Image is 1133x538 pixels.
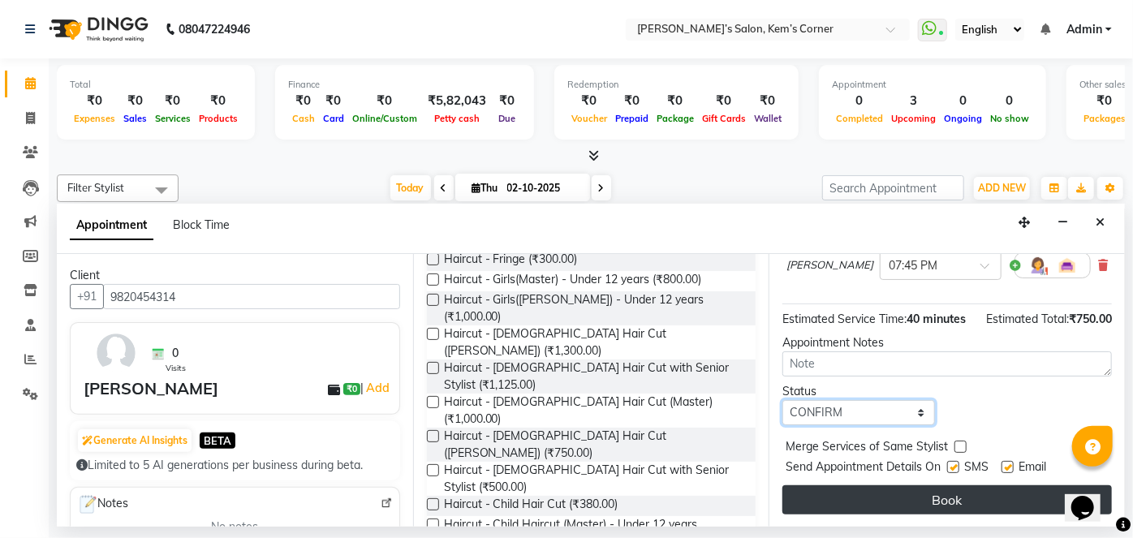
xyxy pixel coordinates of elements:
span: Thu [468,182,502,194]
div: ₹0 [319,92,348,110]
div: 3 [887,92,940,110]
span: Upcoming [887,113,940,124]
span: Notes [77,494,128,515]
div: Appointment Notes [782,334,1112,351]
iframe: chat widget [1065,473,1117,522]
div: ₹0 [493,92,521,110]
button: +91 [70,284,104,309]
div: ₹0 [348,92,421,110]
span: Haircut - [DEMOGRAPHIC_DATA] Hair Cut ([PERSON_NAME]) (₹750.00) [444,428,743,462]
span: Haircut - Fringe (₹300.00) [444,251,578,271]
span: [PERSON_NAME] [786,257,873,273]
span: Haircut - [DEMOGRAPHIC_DATA] Hair Cut (Master) (₹1,000.00) [444,394,743,428]
img: avatar [93,329,140,377]
div: Appointment [832,78,1033,92]
span: Wallet [750,113,786,124]
span: Prepaid [611,113,653,124]
div: ₹0 [151,92,195,110]
div: ₹0 [567,92,611,110]
span: Due [494,113,519,124]
span: No notes [211,519,258,536]
span: Completed [832,113,887,124]
div: ₹0 [119,92,151,110]
button: ADD NEW [974,177,1030,200]
div: [PERSON_NAME] [84,377,218,401]
span: Filter Stylist [67,181,124,194]
span: Sales [119,113,151,124]
span: ADD NEW [978,182,1026,194]
span: Block Time [173,217,230,232]
span: Online/Custom [348,113,421,124]
span: Services [151,113,195,124]
button: Generate AI Insights [78,429,192,452]
button: Close [1088,210,1112,235]
span: Haircut - Child Hair Cut (₹380.00) [444,496,618,516]
span: Haircut - [DEMOGRAPHIC_DATA] Hair Cut ([PERSON_NAME]) (₹1,300.00) [444,325,743,359]
div: ₹0 [698,92,750,110]
span: Haircut - [DEMOGRAPHIC_DATA] Hair Cut with Senior Stylist (₹500.00) [444,462,743,496]
div: ₹0 [611,92,653,110]
img: Hairdresser.png [1028,256,1048,275]
span: Card [319,113,348,124]
div: ₹0 [195,92,242,110]
span: Estimated Service Time: [782,312,907,326]
div: Client [70,267,400,284]
div: ₹0 [70,92,119,110]
span: | [360,378,392,398]
span: 40 minutes [907,312,966,326]
div: 0 [940,92,986,110]
div: 0 [832,92,887,110]
b: 08047224946 [179,6,250,52]
span: Merge Services of Same Stylist [786,438,948,458]
span: Haircut - Girls([PERSON_NAME]) - Under 12 years (₹1,000.00) [444,291,743,325]
a: Add [364,378,392,398]
span: Petty cash [430,113,484,124]
div: Finance [288,78,521,92]
span: Package [653,113,698,124]
span: ₹0 [343,383,360,396]
div: ₹0 [288,92,319,110]
span: Visits [166,362,186,374]
span: Cash [288,113,319,124]
span: Gift Cards [698,113,750,124]
div: ₹0 [1079,92,1130,110]
span: Haircut - Girls(Master) - Under 12 years (₹800.00) [444,271,702,291]
input: Search by Name/Mobile/Email/Code [103,284,400,309]
span: Appointment [70,211,153,240]
span: Admin [1066,21,1102,38]
span: Expenses [70,113,119,124]
img: logo [41,6,153,52]
span: BETA [200,433,235,448]
span: Send Appointment Details On [786,458,941,479]
span: Ongoing [940,113,986,124]
span: Haircut - [DEMOGRAPHIC_DATA] Hair Cut with Senior Stylist (₹1,125.00) [444,359,743,394]
div: ₹5,82,043 [421,92,493,110]
div: Redemption [567,78,786,92]
div: Limited to 5 AI generations per business during beta. [76,457,394,474]
input: 2025-10-02 [502,176,584,200]
span: 0 [172,345,179,362]
div: ₹0 [750,92,786,110]
div: ₹0 [653,92,698,110]
div: 0 [986,92,1033,110]
span: ₹750.00 [1069,312,1112,326]
img: Interior.png [1058,256,1077,275]
span: No show [986,113,1033,124]
span: Email [1019,458,1046,479]
span: Voucher [567,113,611,124]
span: Estimated Total: [986,312,1069,326]
div: Status [782,383,935,400]
div: Total [70,78,242,92]
span: Products [195,113,242,124]
button: Book [782,485,1112,514]
span: Packages [1079,113,1130,124]
input: Search Appointment [822,175,964,200]
span: SMS [964,458,989,479]
span: Today [390,175,431,200]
